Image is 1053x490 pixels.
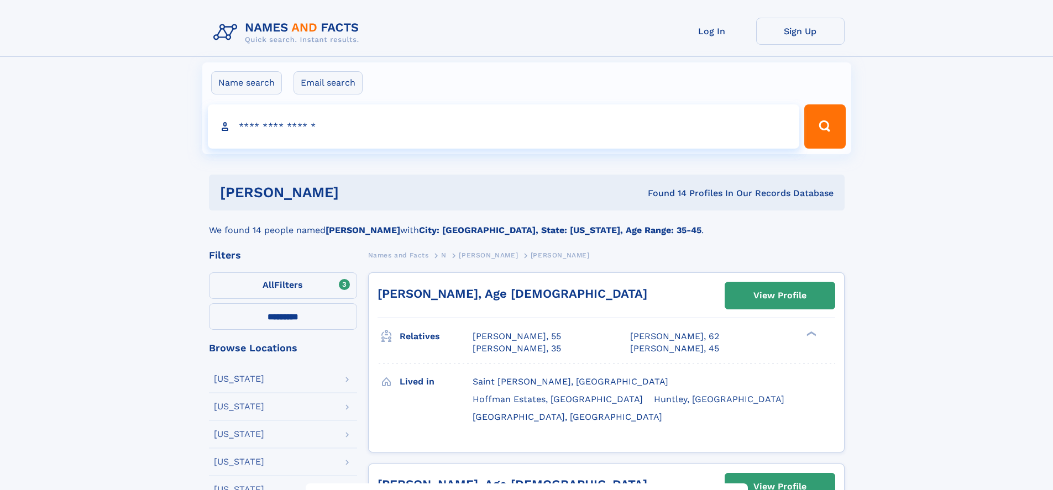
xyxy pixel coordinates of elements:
b: City: [GEOGRAPHIC_DATA], State: [US_STATE], Age Range: 35-45 [419,225,701,235]
span: Huntley, [GEOGRAPHIC_DATA] [654,394,784,404]
div: ❯ [804,330,817,338]
div: Found 14 Profiles In Our Records Database [493,187,834,199]
span: [PERSON_NAME] [459,251,518,259]
a: Sign Up [756,18,845,45]
a: [PERSON_NAME], 45 [630,343,719,355]
a: [PERSON_NAME], 55 [473,330,561,343]
a: View Profile [725,282,835,309]
div: [US_STATE] [214,430,264,439]
div: [US_STATE] [214,375,264,383]
span: [GEOGRAPHIC_DATA], [GEOGRAPHIC_DATA] [473,412,662,422]
span: Hoffman Estates, [GEOGRAPHIC_DATA] [473,394,643,404]
span: All [263,280,274,290]
span: Saint [PERSON_NAME], [GEOGRAPHIC_DATA] [473,376,668,387]
img: Logo Names and Facts [209,18,368,48]
div: View Profile [753,283,806,308]
a: Names and Facts [368,248,429,262]
label: Name search [211,71,282,94]
h1: [PERSON_NAME] [220,186,494,199]
div: [US_STATE] [214,457,264,466]
h3: Relatives [400,327,473,346]
h3: Lived in [400,372,473,391]
span: N [441,251,447,259]
div: Browse Locations [209,343,357,353]
div: [US_STATE] [214,402,264,411]
div: We found 14 people named with . [209,210,845,237]
b: [PERSON_NAME] [326,225,400,235]
a: [PERSON_NAME] [459,248,518,262]
a: [PERSON_NAME], Age [DEMOGRAPHIC_DATA] [378,287,647,301]
div: Filters [209,250,357,260]
span: [PERSON_NAME] [531,251,590,259]
a: [PERSON_NAME], 35 [473,343,561,355]
input: search input [208,104,800,149]
button: Search Button [804,104,845,149]
a: N [441,248,447,262]
a: Log In [668,18,756,45]
a: [PERSON_NAME], 62 [630,330,719,343]
label: Filters [209,272,357,299]
label: Email search [294,71,363,94]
